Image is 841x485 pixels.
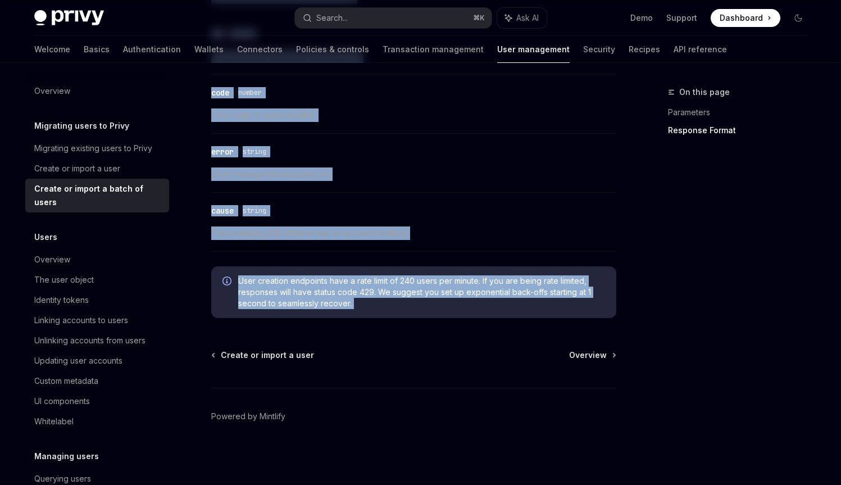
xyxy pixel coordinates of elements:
img: dark logo [34,10,104,26]
a: Overview [25,250,169,270]
span: The conflicting DID (if there was an account conflict). [211,226,616,240]
a: Parameters [668,103,816,121]
div: Unlinking accounts from users [34,334,146,347]
a: Response Format [668,121,816,139]
span: Overview [569,350,607,361]
div: Custom metadata [34,374,98,388]
div: code [211,87,229,98]
a: Recipes [629,36,660,63]
div: Updating user accounts [34,354,122,368]
a: Overview [569,350,615,361]
button: Toggle dark mode [789,9,807,27]
span: On this page [679,85,730,99]
div: UI components [34,395,90,408]
a: Welcome [34,36,70,63]
a: Unlinking accounts from users [25,330,169,351]
div: Create or import a batch of users [34,182,162,209]
a: Updating user accounts [25,351,169,371]
a: Create or import a user [212,350,314,361]
div: The user object [34,273,94,287]
a: Dashboard [711,9,780,27]
span: string [243,147,266,156]
a: Wallets [194,36,224,63]
a: Powered by Mintlify [211,411,285,422]
a: Create or import a batch of users [25,179,169,212]
div: Migrating existing users to Privy [34,142,152,155]
span: Create or import a user [221,350,314,361]
a: Support [666,12,697,24]
a: Linking accounts to users [25,310,169,330]
div: Whitelabel [34,415,74,428]
button: Search...⌘K [295,8,492,28]
h5: Users [34,230,57,244]
a: UI components [25,391,169,411]
span: User creation endpoints have a rate limit of 240 users per minute. If you are being rate limited,... [238,275,605,309]
a: Whitelabel [25,411,169,432]
div: cause [211,205,234,216]
a: Create or import a user [25,158,169,179]
a: User management [497,36,570,63]
div: Overview [34,84,70,98]
a: Basics [84,36,110,63]
a: Connectors [237,36,283,63]
a: API reference [674,36,727,63]
div: error [211,146,234,157]
a: The user object [25,270,169,290]
div: Create or import a user [34,162,120,175]
div: Linking accounts to users [34,314,128,327]
button: Ask AI [497,8,547,28]
div: Identity tokens [34,293,89,307]
a: Security [583,36,615,63]
span: number [238,88,262,97]
a: Authentication [123,36,181,63]
a: Migrating existing users to Privy [25,138,169,158]
span: string [243,206,266,215]
h5: Migrating users to Privy [34,119,129,133]
div: Search... [316,11,348,25]
a: Custom metadata [25,371,169,391]
div: Overview [34,253,70,266]
a: Policies & controls [296,36,369,63]
svg: Info [222,277,234,288]
span: Ask AI [516,12,539,24]
a: Identity tokens [25,290,169,310]
a: Overview [25,81,169,101]
span: Dashboard [720,12,763,24]
span: ⌘ K [473,13,485,22]
a: Demo [630,12,653,24]
span: Error code (if unsuccessful). [211,108,616,122]
span: Error message (if unsuccessful). [211,167,616,181]
a: Transaction management [383,36,484,63]
h5: Managing users [34,450,99,463]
